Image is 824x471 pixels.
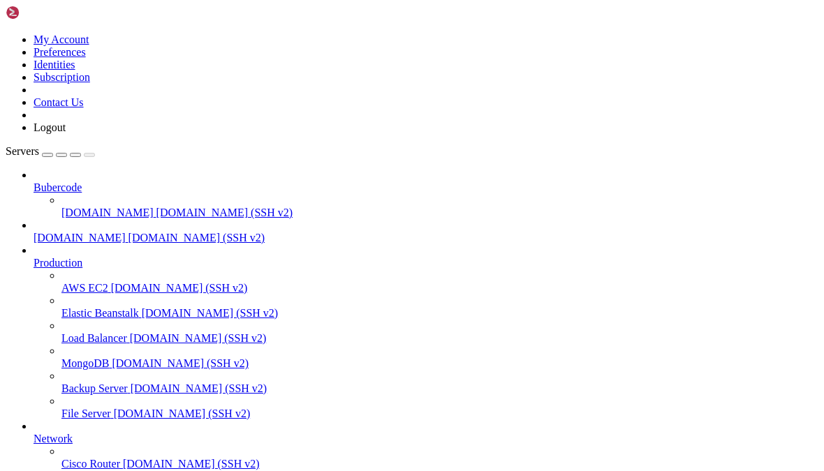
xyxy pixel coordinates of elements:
[61,320,818,345] li: Load Balancer [DOMAIN_NAME] (SSH v2)
[34,181,818,194] a: Bubercode
[61,282,108,294] span: AWS EC2
[61,445,818,470] li: Cisco Router [DOMAIN_NAME] (SSH v2)
[61,408,818,420] a: File Server [DOMAIN_NAME] (SSH v2)
[156,207,293,218] span: [DOMAIN_NAME] (SSH v2)
[34,169,818,219] li: Bubercode
[34,433,818,445] a: Network
[61,357,109,369] span: MongoDB
[34,96,84,108] a: Contact Us
[61,458,818,470] a: Cisco Router [DOMAIN_NAME] (SSH v2)
[61,207,154,218] span: [DOMAIN_NAME]
[61,269,818,294] li: AWS EC2 [DOMAIN_NAME] (SSH v2)
[34,181,82,193] span: Bubercode
[34,219,818,244] li: [DOMAIN_NAME] [DOMAIN_NAME] (SSH v2)
[34,46,86,58] a: Preferences
[61,307,139,319] span: Elastic Beanstalk
[61,458,120,470] span: Cisco Router
[61,194,818,219] li: [DOMAIN_NAME] [DOMAIN_NAME] (SSH v2)
[61,207,818,219] a: [DOMAIN_NAME] [DOMAIN_NAME] (SSH v2)
[61,370,818,395] li: Backup Server [DOMAIN_NAME] (SSH v2)
[111,282,248,294] span: [DOMAIN_NAME] (SSH v2)
[6,6,86,20] img: Shellngn
[34,121,66,133] a: Logout
[34,232,818,244] a: [DOMAIN_NAME] [DOMAIN_NAME] (SSH v2)
[130,332,267,344] span: [DOMAIN_NAME] (SSH v2)
[114,408,251,419] span: [DOMAIN_NAME] (SSH v2)
[61,307,818,320] a: Elastic Beanstalk [DOMAIN_NAME] (SSH v2)
[123,458,260,470] span: [DOMAIN_NAME] (SSH v2)
[34,232,126,244] span: [DOMAIN_NAME]
[34,257,82,269] span: Production
[61,332,818,345] a: Load Balancer [DOMAIN_NAME] (SSH v2)
[34,244,818,420] li: Production
[61,294,818,320] li: Elastic Beanstalk [DOMAIN_NAME] (SSH v2)
[61,357,818,370] a: MongoDB [DOMAIN_NAME] (SSH v2)
[34,433,73,444] span: Network
[6,145,39,157] span: Servers
[142,307,279,319] span: [DOMAIN_NAME] (SSH v2)
[61,382,818,395] a: Backup Server [DOMAIN_NAME] (SSH v2)
[34,33,89,45] a: My Account
[112,357,249,369] span: [DOMAIN_NAME] (SSH v2)
[61,332,127,344] span: Load Balancer
[61,395,818,420] li: File Server [DOMAIN_NAME] (SSH v2)
[61,282,818,294] a: AWS EC2 [DOMAIN_NAME] (SSH v2)
[131,382,267,394] span: [DOMAIN_NAME] (SSH v2)
[34,71,90,83] a: Subscription
[61,382,128,394] span: Backup Server
[34,59,75,70] a: Identities
[128,232,265,244] span: [DOMAIN_NAME] (SSH v2)
[6,145,95,157] a: Servers
[61,345,818,370] li: MongoDB [DOMAIN_NAME] (SSH v2)
[34,257,818,269] a: Production
[61,408,111,419] span: File Server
